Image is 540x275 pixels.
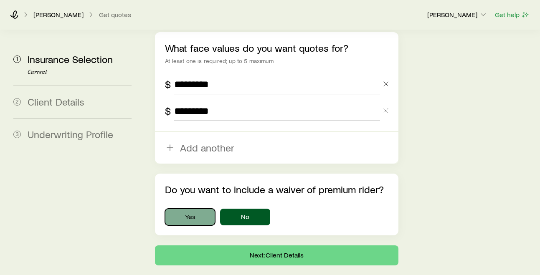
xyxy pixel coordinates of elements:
[427,10,488,20] button: [PERSON_NAME]
[155,245,398,265] button: Next: Client Details
[494,10,530,20] button: Get help
[165,184,388,195] p: Do you want to include a waiver of premium rider?
[155,132,398,164] button: Add another
[33,10,84,19] p: [PERSON_NAME]
[165,58,388,64] div: At least one is required; up to 5 maximum
[165,209,215,225] button: Yes
[13,98,21,106] span: 2
[99,11,132,19] button: Get quotes
[28,53,113,65] span: Insurance Selection
[165,42,348,54] label: What face values do you want quotes for?
[28,128,113,140] span: Underwriting Profile
[165,78,171,90] div: $
[165,105,171,117] div: $
[220,209,270,225] button: No
[427,10,487,19] p: [PERSON_NAME]
[28,69,132,76] p: Current
[13,56,21,63] span: 1
[28,96,84,108] span: Client Details
[13,131,21,138] span: 3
